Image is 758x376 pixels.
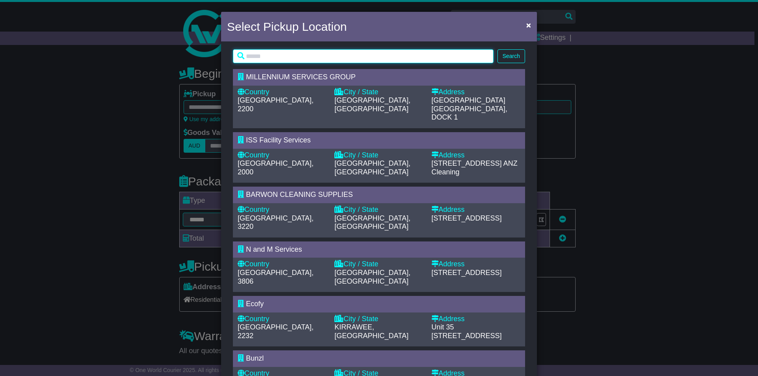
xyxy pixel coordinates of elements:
[334,159,410,176] span: [GEOGRAPHIC_DATA], [GEOGRAPHIC_DATA]
[238,269,313,285] span: [GEOGRAPHIC_DATA], 3806
[238,159,313,176] span: [GEOGRAPHIC_DATA], 2000
[432,206,520,214] div: Address
[238,206,326,214] div: Country
[334,260,423,269] div: City / State
[227,18,347,36] h4: Select Pickup Location
[432,315,520,324] div: Address
[432,105,507,122] span: [GEOGRAPHIC_DATA], DOCK 1
[432,332,502,340] span: [STREET_ADDRESS]
[238,315,326,324] div: Country
[497,49,525,63] button: Search
[432,96,505,104] span: [GEOGRAPHIC_DATA]
[246,354,264,362] span: Bunzl
[246,136,311,144] span: ISS Facility Services
[334,206,423,214] div: City / State
[238,214,313,231] span: [GEOGRAPHIC_DATA], 3220
[432,323,454,331] span: Unit 35
[246,300,264,308] span: Ecofy
[238,88,326,97] div: Country
[246,245,302,253] span: N and M Services
[522,17,535,33] button: Close
[238,260,326,269] div: Country
[432,151,520,160] div: Address
[238,151,326,160] div: Country
[432,159,518,176] span: ANZ Cleaning
[432,260,520,269] div: Address
[334,151,423,160] div: City / State
[246,73,356,81] span: MILLENNIUM SERVICES GROUP
[432,269,502,277] span: [STREET_ADDRESS]
[334,315,423,324] div: City / State
[432,88,520,97] div: Address
[526,21,531,30] span: ×
[432,159,502,167] span: [STREET_ADDRESS]
[334,323,408,340] span: KIRRAWEE, [GEOGRAPHIC_DATA]
[238,96,313,113] span: [GEOGRAPHIC_DATA], 2200
[238,323,313,340] span: [GEOGRAPHIC_DATA], 2232
[246,191,353,198] span: BARWON CLEANING SUPPLIES
[334,214,410,231] span: [GEOGRAPHIC_DATA], [GEOGRAPHIC_DATA]
[334,96,410,113] span: [GEOGRAPHIC_DATA], [GEOGRAPHIC_DATA]
[432,214,502,222] span: [STREET_ADDRESS]
[334,269,410,285] span: [GEOGRAPHIC_DATA], [GEOGRAPHIC_DATA]
[334,88,423,97] div: City / State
